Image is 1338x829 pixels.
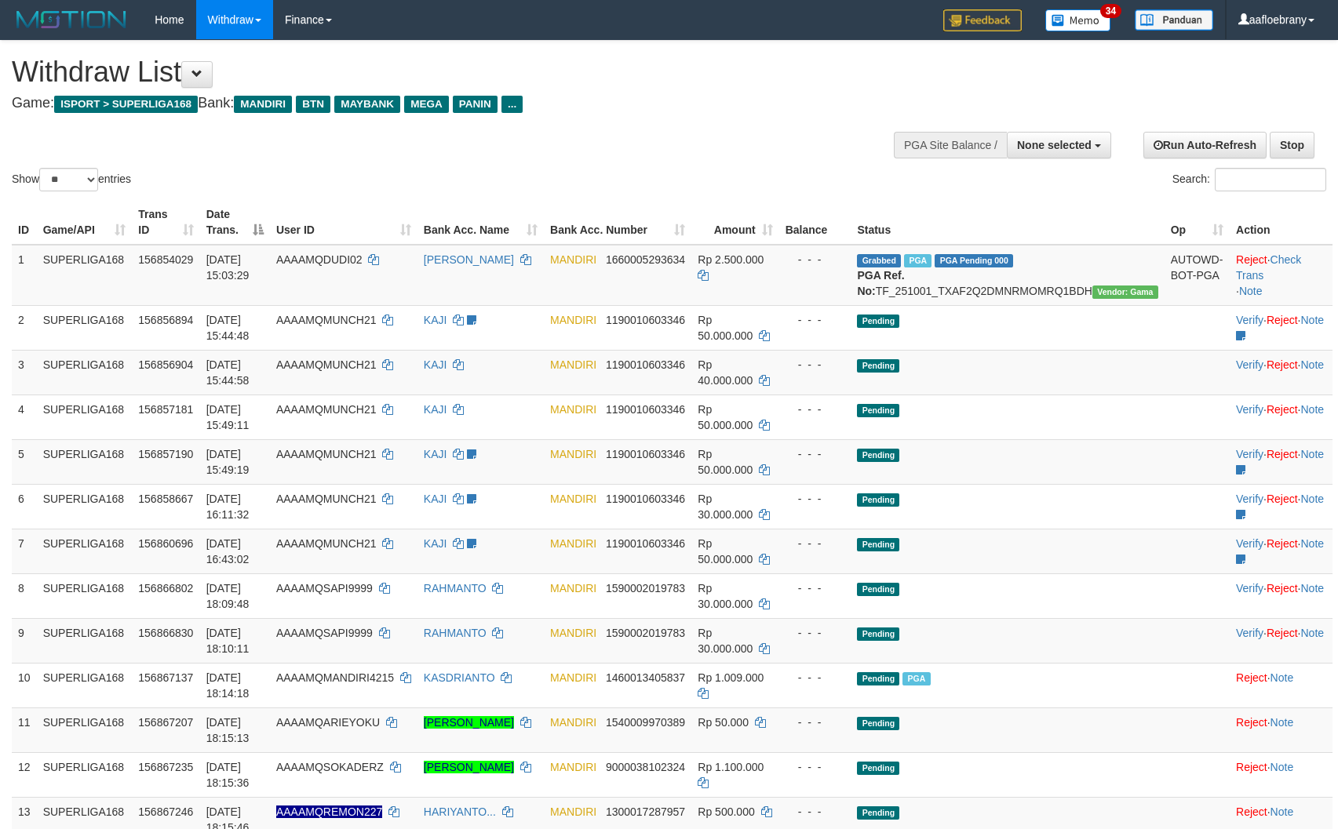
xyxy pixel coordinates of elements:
[37,663,133,707] td: SUPERLIGA168
[1236,358,1263,371] a: Verify
[1230,245,1333,306] td: · ·
[234,96,292,113] span: MANDIRI
[786,312,845,328] div: - - -
[1271,805,1294,818] a: Note
[1301,493,1325,505] a: Note
[404,96,449,113] span: MEGA
[276,627,373,639] span: AAAAMQSAPI9999
[12,56,877,88] h1: Withdraw List
[138,671,193,684] span: 156867137
[206,448,250,476] span: [DATE] 15:49:19
[1236,582,1263,594] a: Verify
[276,537,377,550] span: AAAAMQMUNCH21
[1267,403,1298,416] a: Reject
[943,9,1022,31] img: Feedback.jpg
[138,448,193,460] span: 156857190
[550,358,596,371] span: MANDIRI
[12,350,37,395] td: 3
[12,8,131,31] img: MOTION_logo.png
[786,357,845,373] div: - - -
[276,448,377,460] span: AAAAMQMUNCH21
[138,627,193,639] span: 156866830
[206,314,250,342] span: [DATE] 15:44:48
[1236,761,1267,773] a: Reject
[550,805,596,818] span: MANDIRI
[786,536,845,551] div: - - -
[606,493,685,505] span: Copy 1190010603346 to clipboard
[1271,716,1294,729] a: Note
[550,537,596,550] span: MANDIRI
[698,358,753,387] span: Rp 40.000.000
[698,805,754,818] span: Rp 500.000
[206,671,250,700] span: [DATE] 18:14:18
[786,804,845,820] div: - - -
[606,805,685,818] span: Copy 1300017287957 to clipboard
[37,439,133,484] td: SUPERLIGA168
[206,253,250,282] span: [DATE] 15:03:29
[857,449,899,462] span: Pending
[424,716,514,729] a: [PERSON_NAME]
[550,403,596,416] span: MANDIRI
[37,305,133,350] td: SUPERLIGA168
[276,403,377,416] span: AAAAMQMUNCH21
[54,96,198,113] span: ISPORT > SUPERLIGA168
[424,582,487,594] a: RAHMANTO
[1230,529,1333,573] td: · ·
[1230,707,1333,752] td: ·
[1236,314,1263,326] a: Verify
[851,200,1164,245] th: Status
[786,580,845,596] div: - - -
[1236,627,1263,639] a: Verify
[1017,139,1092,151] span: None selected
[606,358,685,371] span: Copy 1190010603346 to clipboard
[276,253,363,266] span: AAAAMQDUDI02
[1230,439,1333,484] td: · ·
[424,493,447,505] a: KAJI
[12,168,131,191] label: Show entries
[1143,132,1267,158] a: Run Auto-Refresh
[37,200,133,245] th: Game/API: activate to sort column ascending
[37,395,133,439] td: SUPERLIGA168
[786,402,845,417] div: - - -
[1230,484,1333,529] td: · ·
[37,484,133,529] td: SUPERLIGA168
[786,670,845,685] div: - - -
[935,254,1013,267] span: PGA Pending
[779,200,851,245] th: Balance
[1267,582,1298,594] a: Reject
[904,254,931,267] span: Marked by aafsoycanthlai
[37,618,133,663] td: SUPERLIGA168
[12,618,37,663] td: 9
[698,493,753,521] span: Rp 30.000.000
[206,716,250,744] span: [DATE] 18:15:13
[1267,627,1298,639] a: Reject
[206,537,250,565] span: [DATE] 16:43:02
[276,582,373,594] span: AAAAMQSAPI9999
[857,254,901,267] span: Grabbed
[1100,4,1121,18] span: 34
[206,403,250,431] span: [DATE] 15:49:11
[296,96,330,113] span: BTN
[276,493,377,505] span: AAAAMQMUNCH21
[424,403,447,416] a: KAJI
[424,253,514,266] a: [PERSON_NAME]
[138,761,193,773] span: 156867235
[424,805,496,818] a: HARIYANTO...
[894,132,1007,158] div: PGA Site Balance /
[1236,671,1267,684] a: Reject
[1236,253,1267,266] a: Reject
[138,253,193,266] span: 156854029
[1165,200,1230,245] th: Op: activate to sort column ascending
[1230,200,1333,245] th: Action
[786,446,845,462] div: - - -
[12,484,37,529] td: 6
[37,573,133,618] td: SUPERLIGA168
[1045,9,1111,31] img: Button%20Memo.svg
[1230,395,1333,439] td: · ·
[276,805,382,818] span: Nama rekening ada tanda titik/strip, harap diedit
[857,672,899,685] span: Pending
[550,761,596,773] span: MANDIRI
[138,493,193,505] span: 156858667
[424,314,447,326] a: KAJI
[857,404,899,417] span: Pending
